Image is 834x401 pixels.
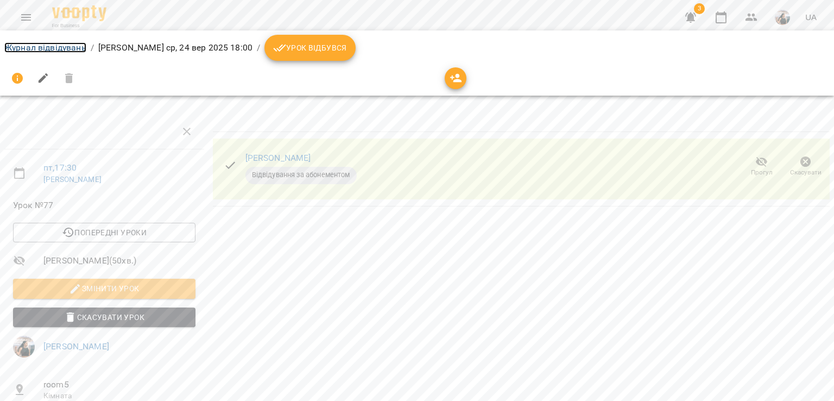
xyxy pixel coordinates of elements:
[790,168,822,177] span: Скасувати
[13,199,195,212] span: Урок №77
[22,311,187,324] span: Скасувати Урок
[43,378,195,391] span: room5
[43,254,195,267] span: [PERSON_NAME] ( 50 хв. )
[43,341,109,352] a: [PERSON_NAME]
[694,3,705,14] span: 3
[245,170,357,180] span: Відвідування за абонементом
[245,153,311,163] a: [PERSON_NAME]
[775,10,790,25] img: f25c141d8d8634b2a8fce9f0d709f9df.jpg
[98,41,252,54] p: [PERSON_NAME] ср, 24 вер 2025 18:00
[13,4,39,30] button: Menu
[13,279,195,298] button: Змінити урок
[52,22,106,29] span: For Business
[22,226,187,239] span: Попередні уроки
[801,7,821,27] button: UA
[4,42,86,53] a: Журнал відвідувань
[257,41,260,54] li: /
[52,5,106,21] img: Voopty Logo
[784,152,827,182] button: Скасувати
[13,336,35,358] img: f25c141d8d8634b2a8fce9f0d709f9df.jpg
[13,308,195,327] button: Скасувати Урок
[805,11,817,23] span: UA
[22,282,187,295] span: Змінити урок
[740,152,784,182] button: Прогул
[13,223,195,242] button: Попередні уроки
[4,35,830,61] nav: breadcrumb
[273,41,347,54] span: Урок відбувся
[751,168,773,177] span: Прогул
[43,175,102,184] a: [PERSON_NAME]
[43,162,77,173] a: пт , 17:30
[264,35,356,61] button: Урок відбувся
[91,41,94,54] li: /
